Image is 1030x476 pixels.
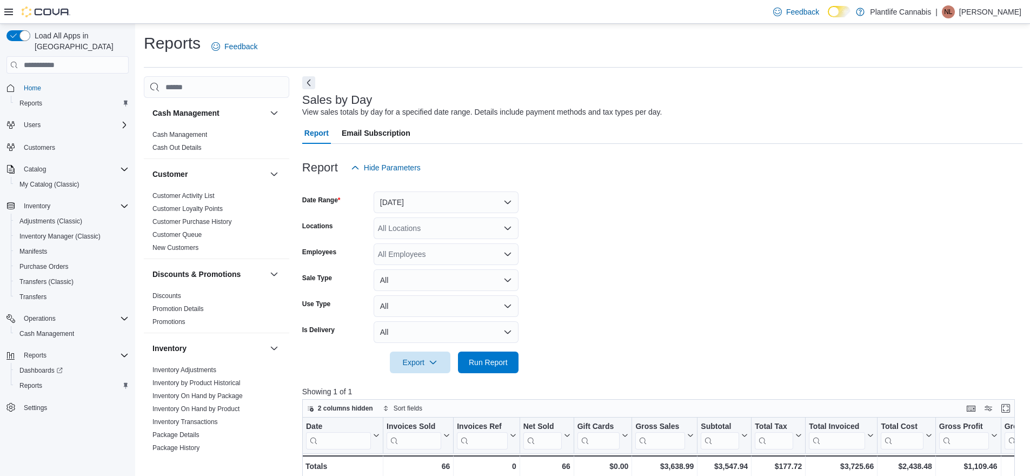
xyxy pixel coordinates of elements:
[152,444,200,452] span: Package History
[15,230,129,243] span: Inventory Manager (Classic)
[24,165,46,174] span: Catalog
[387,422,441,449] div: Invoices Sold
[701,460,748,473] div: $3,547.94
[152,366,216,374] a: Inventory Adjustments
[152,169,265,180] button: Customer
[755,422,802,449] button: Total Tax
[2,400,133,415] button: Settings
[396,352,444,373] span: Export
[870,5,931,18] p: Plantlife Cannabis
[152,405,240,413] span: Inventory On Hand by Product
[2,162,133,177] button: Catalog
[15,327,129,340] span: Cash Management
[152,205,223,213] a: Customer Loyalty Points
[24,314,56,323] span: Operations
[19,200,129,213] span: Inventory
[939,422,989,432] div: Gross Profit
[965,402,978,415] button: Keyboard shortcuts
[11,244,133,259] button: Manifests
[144,128,289,158] div: Cash Management
[2,139,133,155] button: Customers
[701,422,739,432] div: Subtotal
[302,222,333,230] label: Locations
[19,99,42,108] span: Reports
[19,277,74,286] span: Transfers (Classic)
[15,260,129,273] span: Purchase Orders
[144,189,289,259] div: Customer
[19,200,55,213] button: Inventory
[19,366,63,375] span: Dashboards
[15,379,46,392] a: Reports
[318,404,373,413] span: 2 columns hidden
[19,293,46,301] span: Transfers
[577,460,628,473] div: $0.00
[152,431,200,439] a: Package Details
[342,122,410,144] span: Email Subscription
[378,402,427,415] button: Sort fields
[457,422,507,432] div: Invoices Ref
[939,422,989,449] div: Gross Profit
[152,191,215,200] span: Customer Activity List
[15,327,78,340] a: Cash Management
[15,97,129,110] span: Reports
[15,215,87,228] a: Adjustments (Classic)
[577,422,620,432] div: Gift Cards
[387,460,450,473] div: 66
[15,245,51,258] a: Manifests
[374,295,519,317] button: All
[457,422,516,449] button: Invoices Ref
[19,141,59,154] a: Customers
[268,268,281,281] button: Discounts & Promotions
[207,36,262,57] a: Feedback
[152,230,202,239] span: Customer Queue
[19,312,60,325] button: Operations
[19,82,45,95] a: Home
[942,5,955,18] div: Natalie Lockhart
[2,117,133,133] button: Users
[19,163,50,176] button: Catalog
[809,460,874,473] div: $3,725.66
[302,248,336,256] label: Employees
[24,202,50,210] span: Inventory
[24,121,41,129] span: Users
[15,178,129,191] span: My Catalog (Classic)
[2,199,133,214] button: Inventory
[306,422,380,449] button: Date
[11,177,133,192] button: My Catalog (Classic)
[387,422,450,449] button: Invoices Sold
[374,321,519,343] button: All
[523,422,570,449] button: Net Sold
[15,275,129,288] span: Transfers (Classic)
[152,418,218,426] a: Inventory Transactions
[268,107,281,120] button: Cash Management
[19,349,129,362] span: Reports
[306,422,371,449] div: Date
[11,378,133,393] button: Reports
[19,247,47,256] span: Manifests
[523,422,561,432] div: Net Sold
[152,305,204,313] a: Promotion Details
[302,326,335,334] label: Is Delivery
[19,401,51,414] a: Settings
[302,107,662,118] div: View sales totals by day for a specified date range. Details include payment methods and tax type...
[19,163,129,176] span: Catalog
[19,140,129,154] span: Customers
[152,130,207,139] span: Cash Management
[959,5,1021,18] p: [PERSON_NAME]
[11,214,133,229] button: Adjustments (Classic)
[152,108,220,118] h3: Cash Management
[11,259,133,274] button: Purchase Orders
[152,343,187,354] h3: Inventory
[19,81,129,95] span: Home
[302,274,332,282] label: Sale Type
[152,143,202,152] span: Cash Out Details
[635,422,685,432] div: Gross Sales
[144,32,201,54] h1: Reports
[503,224,512,233] button: Open list of options
[15,364,67,377] a: Dashboards
[152,379,241,387] a: Inventory by Product Historical
[523,422,561,449] div: Net Sold
[152,217,232,226] span: Customer Purchase History
[881,422,923,432] div: Total Cost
